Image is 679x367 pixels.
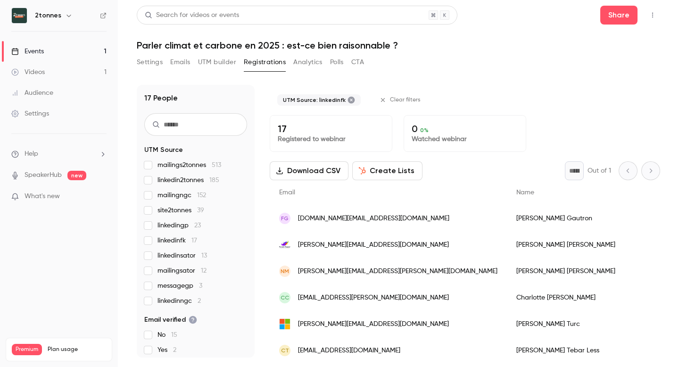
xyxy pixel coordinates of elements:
[12,344,42,355] span: Premium
[35,11,61,20] h6: 2tonnes
[157,281,202,291] span: messagegp
[420,127,429,133] span: 0 %
[278,123,384,134] p: 17
[11,47,44,56] div: Events
[157,160,221,170] span: mailings2tonnes
[588,166,611,175] p: Out of 1
[11,67,45,77] div: Videos
[412,134,518,144] p: Watched webinar
[279,189,295,196] span: Email
[157,345,176,355] span: Yes
[157,236,197,245] span: linkedinfk
[507,205,677,232] div: [PERSON_NAME] Gautron
[144,92,178,104] h1: 17 People
[281,293,289,302] span: CC
[157,206,204,215] span: site2tonnes
[281,346,289,355] span: CT
[171,332,177,338] span: 15
[279,239,290,250] img: purple-pepper.fr
[352,161,422,180] button: Create Lists
[137,40,660,51] h1: Parler climat et carbone en 2025 : est-ce bien raisonnable ?
[281,267,289,275] span: nm
[197,207,204,214] span: 39
[157,175,219,185] span: linkedin2tonnes
[25,192,60,201] span: What's new
[173,347,176,353] span: 2
[507,337,677,364] div: [PERSON_NAME] Tebar Less
[298,293,449,303] span: [EMAIL_ADDRESS][PERSON_NAME][DOMAIN_NAME]
[199,283,202,289] span: 3
[144,145,183,155] span: UTM Source
[48,346,106,353] span: Plan usage
[298,346,400,356] span: [EMAIL_ADDRESS][DOMAIN_NAME]
[144,315,197,325] span: Email verified
[351,55,364,70] button: CTA
[212,162,221,168] span: 513
[516,189,534,196] span: Name
[67,171,86,180] span: new
[95,192,107,201] iframe: Noticeable Trigger
[11,88,53,98] div: Audience
[194,222,201,229] span: 23
[157,251,207,260] span: linkedinsator
[201,267,207,274] span: 12
[209,177,219,183] span: 185
[298,214,449,224] span: [DOMAIN_NAME][EMAIL_ADDRESS][DOMAIN_NAME]
[191,237,197,244] span: 17
[412,123,518,134] p: 0
[198,55,236,70] button: UTM builder
[390,96,421,104] span: Clear filters
[11,109,49,118] div: Settings
[157,266,207,275] span: mailingsator
[278,134,384,144] p: Registered to webinar
[157,296,201,306] span: linkedinngc
[170,55,190,70] button: Emails
[507,284,677,311] div: Charlotte [PERSON_NAME]
[145,10,239,20] div: Search for videos or events
[298,319,449,329] span: [PERSON_NAME][EMAIL_ADDRESS][DOMAIN_NAME]
[376,92,426,108] button: Clear filters
[600,6,638,25] button: Share
[298,267,497,276] span: [PERSON_NAME][EMAIL_ADDRESS][PERSON_NAME][DOMAIN_NAME]
[293,55,323,70] button: Analytics
[270,161,348,180] button: Download CSV
[330,55,344,70] button: Polls
[25,149,38,159] span: Help
[198,298,201,304] span: 2
[298,240,449,250] span: [PERSON_NAME][EMAIL_ADDRESS][DOMAIN_NAME]
[201,252,207,259] span: 13
[507,311,677,337] div: [PERSON_NAME] Turc
[11,149,107,159] li: help-dropdown-opener
[12,8,27,23] img: 2tonnes
[507,258,677,284] div: [PERSON_NAME] [PERSON_NAME]
[281,214,289,223] span: FG
[283,96,346,104] span: UTM Source: linkedinfk
[244,55,286,70] button: Registrations
[507,232,677,258] div: [PERSON_NAME] [PERSON_NAME]
[137,55,163,70] button: Settings
[197,192,206,199] span: 152
[279,318,290,330] img: outlook.fr
[25,170,62,180] a: SpeakerHub
[157,191,206,200] span: mailingngc
[348,96,355,104] button: Remove "linkedinfk" from selected "UTM Source" filter
[157,330,177,340] span: No
[157,221,201,230] span: linkedingp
